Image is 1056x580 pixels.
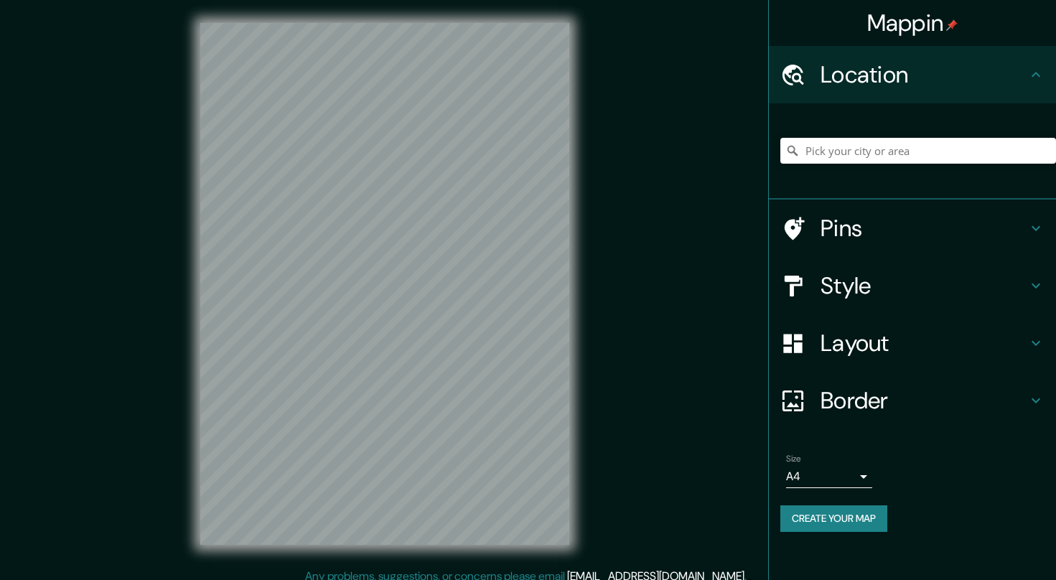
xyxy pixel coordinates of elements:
[821,214,1027,243] h4: Pins
[946,19,958,31] img: pin-icon.png
[780,138,1056,164] input: Pick your city or area
[786,453,801,465] label: Size
[769,257,1056,314] div: Style
[769,372,1056,429] div: Border
[786,465,872,488] div: A4
[769,314,1056,372] div: Layout
[821,271,1027,300] h4: Style
[821,60,1027,89] h4: Location
[769,200,1056,257] div: Pins
[821,329,1027,357] h4: Layout
[821,386,1027,415] h4: Border
[780,505,887,532] button: Create your map
[200,23,569,545] canvas: Map
[867,9,958,37] h4: Mappin
[769,46,1056,103] div: Location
